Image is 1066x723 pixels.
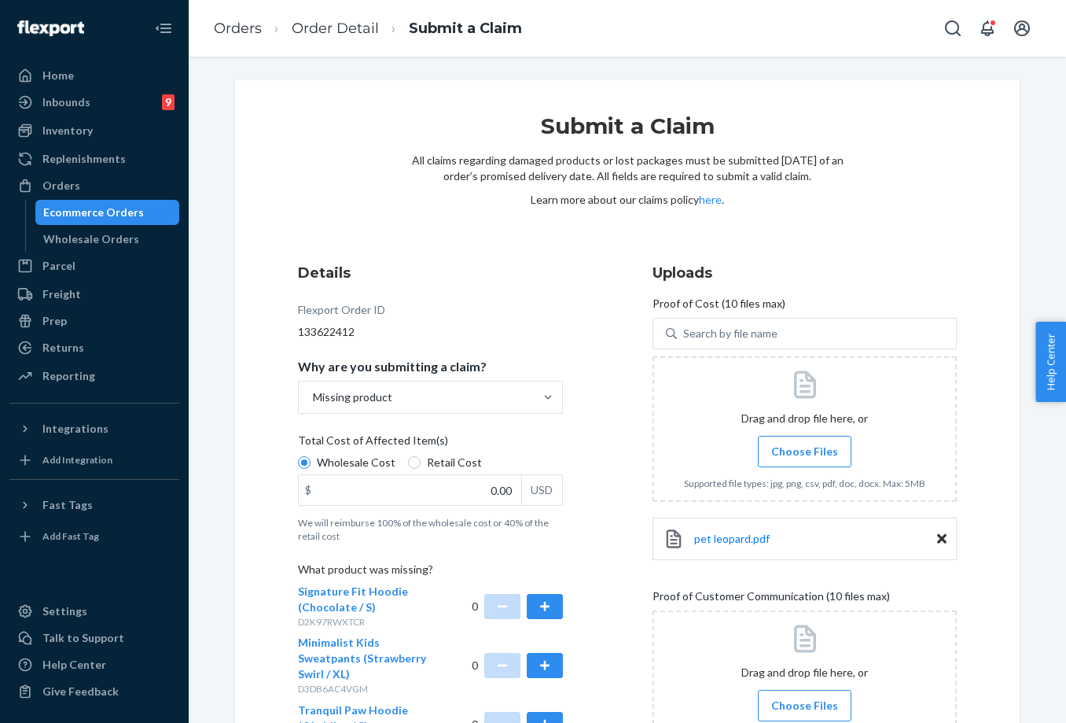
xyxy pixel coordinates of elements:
[9,679,179,704] button: Give Feedback
[9,492,179,518] button: Fast Tags
[9,308,179,334] a: Prep
[317,455,395,470] span: Wholesale Cost
[298,359,487,374] p: Why are you submitting a claim?
[42,603,87,619] div: Settings
[311,389,313,405] input: Why are you submitting a claim?Missing product
[298,516,563,543] p: We will reimburse 100% of the wholesale cost or 40% of the retail cost
[472,584,564,629] div: 0
[652,263,957,283] h3: Uploads
[1035,322,1066,402] button: Help Center
[9,118,179,143] a: Inventory
[148,13,179,44] button: Close Navigation
[43,231,139,247] div: Wholesale Orders
[42,178,80,194] div: Orders
[9,335,179,360] a: Returns
[9,448,179,473] a: Add Integration
[298,562,563,584] p: What product was missing?
[9,173,179,198] a: Orders
[42,286,81,302] div: Freight
[771,698,838,714] span: Choose Files
[9,90,179,115] a: Inbounds9
[694,531,770,547] a: pet leopard.pdf
[521,475,562,505] div: USD
[9,363,179,389] a: Reporting
[409,20,522,37] a: Submit a Claim
[298,433,448,455] span: Total Cost of Affected Item(s)
[9,652,179,677] a: Help Center
[9,599,179,624] a: Settings
[771,444,838,459] span: Choose Files
[652,296,785,318] span: Proof of Cost (10 files max)
[9,625,179,651] a: Talk to Support
[42,684,119,699] div: Give Feedback
[42,529,99,543] div: Add Fast Tag
[9,63,179,88] a: Home
[298,615,431,629] p: D2K97RWXTCR
[9,416,179,441] button: Integrations
[298,324,563,340] div: 133622412
[699,193,722,206] a: here
[42,453,112,467] div: Add Integration
[299,475,521,505] input: $USD
[298,456,311,469] input: Wholesale Cost
[652,588,890,610] span: Proof of Customer Communication (10 files max)
[411,192,844,208] p: Learn more about our claims policy .
[35,200,180,225] a: Ecommerce Orders
[42,368,95,384] div: Reporting
[9,282,179,307] a: Freight
[9,253,179,279] a: Parcel
[42,258,75,274] div: Parcel
[214,20,262,37] a: Orders
[42,497,93,513] div: Fast Tags
[42,123,93,138] div: Inventory
[162,94,175,110] div: 9
[427,455,482,470] span: Retail Cost
[42,94,90,110] div: Inbounds
[43,205,144,220] div: Ecommerce Orders
[17,20,84,36] img: Flexport logo
[472,635,564,695] div: 0
[411,112,844,153] h1: Submit a Claim
[35,227,180,252] a: Wholesale Orders
[683,326,777,341] div: Search by file name
[42,340,84,356] div: Returns
[298,263,563,283] h3: Details
[299,475,318,505] div: $
[298,636,426,681] span: Minimalist Kids Sweatpants (Strawberry Swirl / XL)
[694,532,770,545] span: pet leopard.pdf
[42,68,74,83] div: Home
[972,13,1003,44] button: Open notifications
[408,456,421,469] input: Retail Cost
[42,151,126,167] div: Replenishments
[937,13,969,44] button: Open Search Box
[201,6,535,52] ol: breadcrumbs
[298,302,385,324] div: Flexport Order ID
[42,630,124,646] div: Talk to Support
[313,389,392,405] div: Missing product
[298,585,408,614] span: Signature Fit Hoodie (Chocolate / S)
[1006,13,1038,44] button: Open account menu
[42,313,67,329] div: Prep
[292,20,379,37] a: Order Detail
[9,524,179,549] a: Add Fast Tag
[298,682,431,695] p: D3DB6AC4VGM
[411,153,844,184] p: All claims regarding damaged products or lost packages must be submitted [DATE] of an order’s pro...
[42,421,108,437] div: Integrations
[9,146,179,172] a: Replenishments
[42,657,106,673] div: Help Center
